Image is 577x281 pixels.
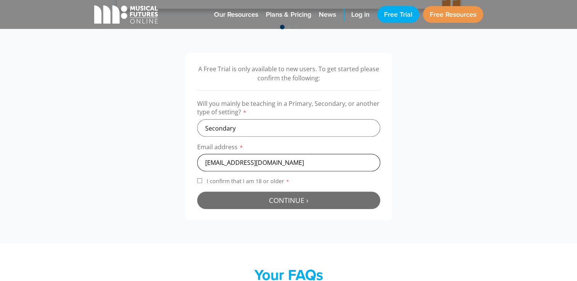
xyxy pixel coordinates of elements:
label: Email address [197,143,380,154]
button: Continue › [197,192,380,209]
span: I confirm that I am 18 or older [205,177,291,185]
label: Will you mainly be teaching in a Primary, Secondary, or another type of setting? [197,99,380,119]
span: Continue › [269,195,309,205]
span: Our Resources [214,10,258,20]
span: Plans & Pricing [266,10,311,20]
p: A Free Trial is only available to new users. To get started please confirm the following: [197,64,380,83]
span: Log in [351,10,370,20]
input: I confirm that I am 18 or older* [197,178,202,183]
a: Free Resources [423,6,483,23]
a: Free Trial [377,6,419,23]
span: News [319,10,336,20]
